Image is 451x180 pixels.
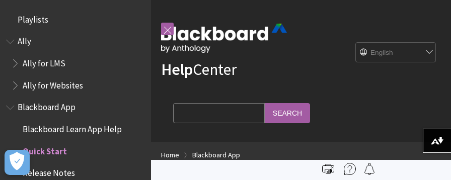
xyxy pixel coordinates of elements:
[6,11,145,28] nav: Book outline for Playlists
[161,59,193,79] strong: Help
[344,163,356,175] img: More help
[23,165,75,178] span: Release Notes
[161,149,179,161] a: Home
[5,150,30,175] button: Open Preferences
[322,163,334,175] img: Print
[23,121,122,134] span: Blackboard Learn App Help
[18,33,31,47] span: Ally
[363,163,375,175] img: Follow this page
[18,99,76,113] span: Blackboard App
[161,24,287,53] img: Blackboard by Anthology
[18,11,48,25] span: Playlists
[6,33,145,94] nav: Book outline for Anthology Ally Help
[23,77,83,91] span: Ally for Websites
[23,143,67,156] span: Quick Start
[265,103,310,123] input: Search
[23,55,65,68] span: Ally for LMS
[356,43,436,63] select: Site Language Selector
[161,59,237,79] a: HelpCenter
[192,149,240,161] a: Blackboard App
